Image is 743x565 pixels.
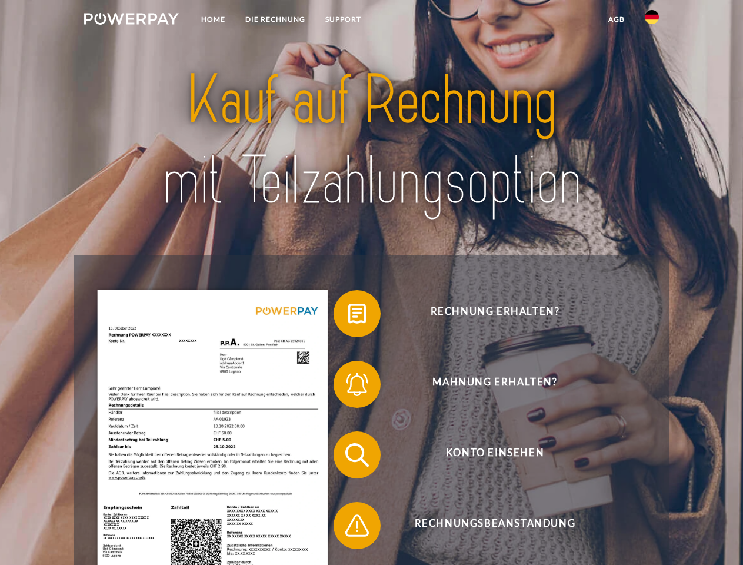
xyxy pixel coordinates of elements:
img: title-powerpay_de.svg [112,56,631,225]
a: agb [598,9,635,30]
img: qb_search.svg [342,440,372,470]
img: qb_warning.svg [342,511,372,540]
span: Konto einsehen [351,431,639,478]
span: Rechnung erhalten? [351,290,639,337]
button: Rechnungsbeanstandung [334,502,639,549]
button: Konto einsehen [334,431,639,478]
a: Home [191,9,235,30]
a: SUPPORT [315,9,371,30]
img: logo-powerpay-white.svg [84,13,179,25]
button: Rechnung erhalten? [334,290,639,337]
img: qb_bell.svg [342,370,372,399]
img: qb_bill.svg [342,299,372,328]
span: Rechnungsbeanstandung [351,502,639,549]
span: Mahnung erhalten? [351,361,639,408]
button: Mahnung erhalten? [334,361,639,408]
a: DIE RECHNUNG [235,9,315,30]
img: de [645,10,659,24]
